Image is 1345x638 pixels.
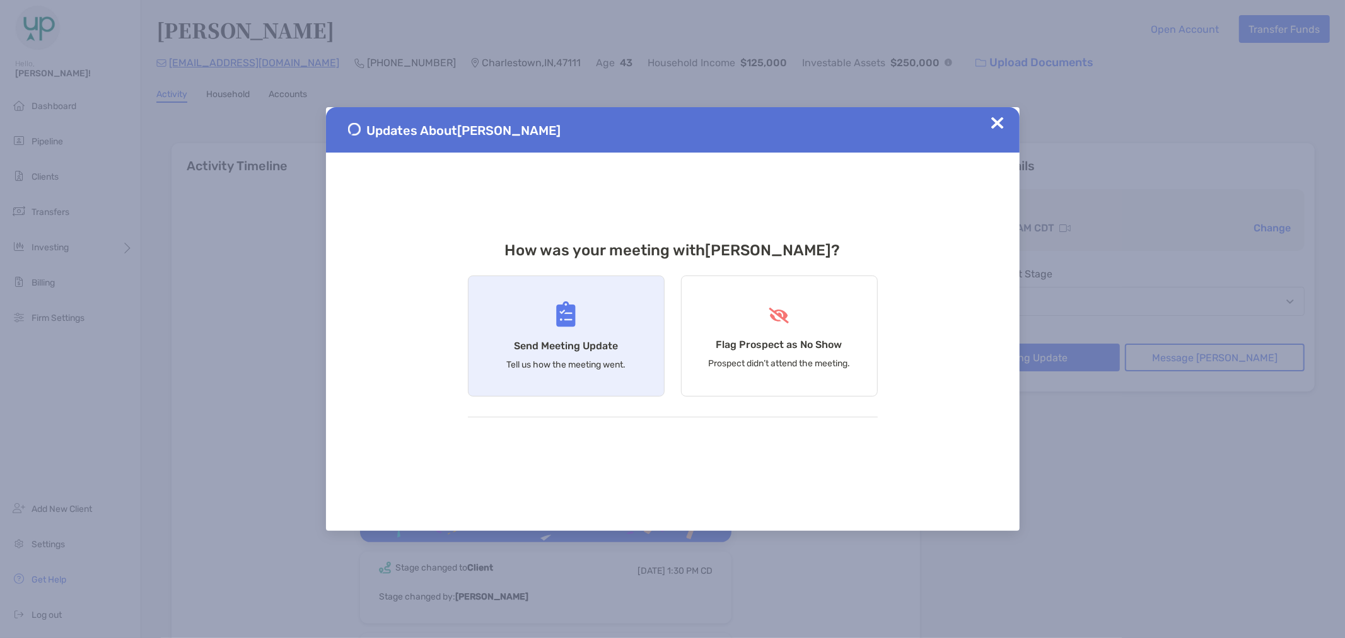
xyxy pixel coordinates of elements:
h4: Flag Prospect as No Show [716,339,842,351]
img: Send Meeting Update [556,301,576,327]
img: Close Updates Zoe [991,117,1004,129]
h4: Send Meeting Update [514,340,618,352]
h3: How was your meeting with [PERSON_NAME] ? [468,241,878,259]
p: Prospect didn’t attend the meeting. [708,358,850,369]
span: Updates About [PERSON_NAME] [367,123,561,138]
p: Tell us how the meeting went. [506,359,626,370]
img: Flag Prospect as No Show [767,308,791,323]
img: Send Meeting Update 1 [348,123,361,136]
